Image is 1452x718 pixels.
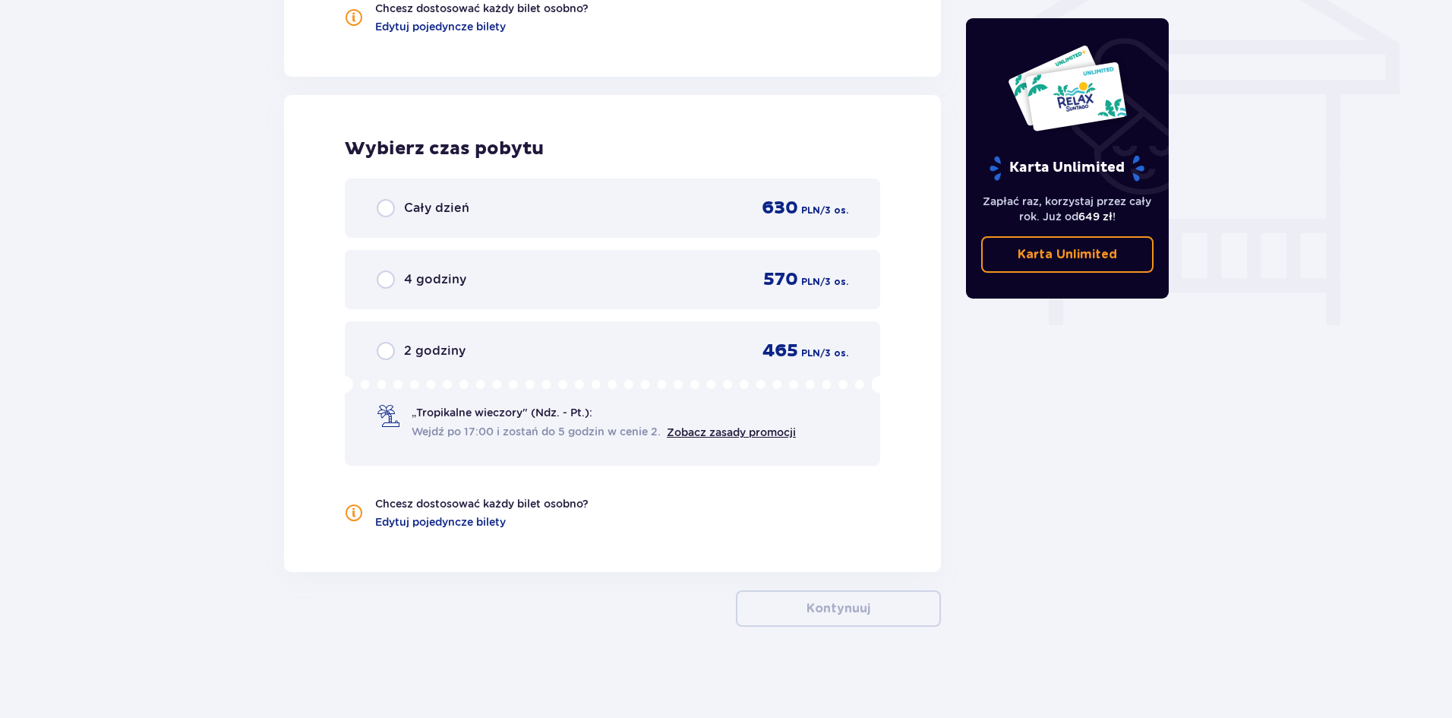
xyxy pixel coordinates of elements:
p: / 3 os. [820,275,848,289]
p: PLN [801,346,820,360]
p: Karta Unlimited [1018,246,1117,263]
p: Zapłać raz, korzystaj przez cały rok. Już od ! [981,194,1154,224]
p: 630 [762,197,798,220]
p: / 3 os. [820,204,848,217]
a: Karta Unlimited [981,236,1154,273]
a: Edytuj pojedyncze bilety [375,19,506,34]
a: Edytuj pojedyncze bilety [375,514,506,530]
button: Kontynuuj [736,590,941,627]
p: PLN [801,275,820,289]
span: Wejdź po 17:00 i zostań do 5 godzin w cenie 2. [412,424,661,439]
p: 4 godziny [404,271,466,288]
p: 2 godziny [404,343,466,359]
p: Wybierz czas pobytu [345,138,880,160]
p: „Tropikalne wieczory" (Ndz. - Pt.): [412,405,592,420]
p: Kontynuuj [806,600,870,617]
p: PLN [801,204,820,217]
p: / 3 os. [820,346,848,360]
p: Karta Unlimited [988,155,1146,182]
a: Zobacz zasady promocji [667,426,796,438]
p: Chcesz dostosować każdy bilet osobno? [375,1,589,16]
p: 465 [762,340,798,362]
p: 570 [763,268,798,291]
span: 649 zł [1078,210,1113,223]
p: Chcesz dostosować każdy bilet osobno? [375,496,589,511]
p: Cały dzień [404,200,469,217]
